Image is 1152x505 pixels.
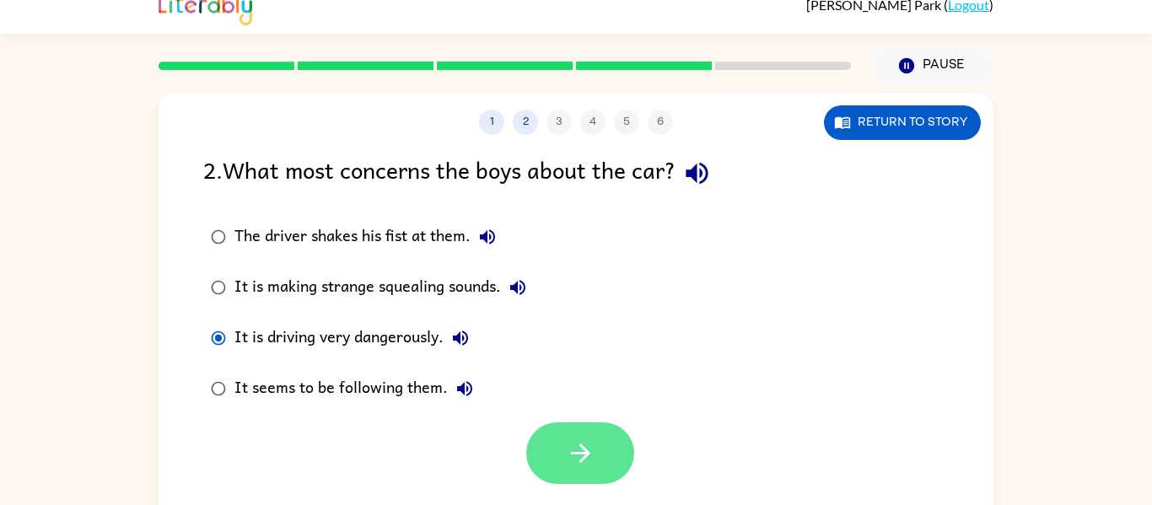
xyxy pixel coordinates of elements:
[513,110,538,135] button: 2
[234,271,535,304] div: It is making strange squealing sounds.
[824,105,981,140] button: Return to story
[501,271,535,304] button: It is making strange squealing sounds.
[203,152,949,195] div: 2 . What most concerns the boys about the car?
[871,46,993,85] button: Pause
[234,372,482,406] div: It seems to be following them.
[234,321,477,355] div: It is driving very dangerously.
[444,321,477,355] button: It is driving very dangerously.
[471,220,504,254] button: The driver shakes his fist at them.
[448,372,482,406] button: It seems to be following them.
[234,220,504,254] div: The driver shakes his fist at them.
[479,110,504,135] button: 1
